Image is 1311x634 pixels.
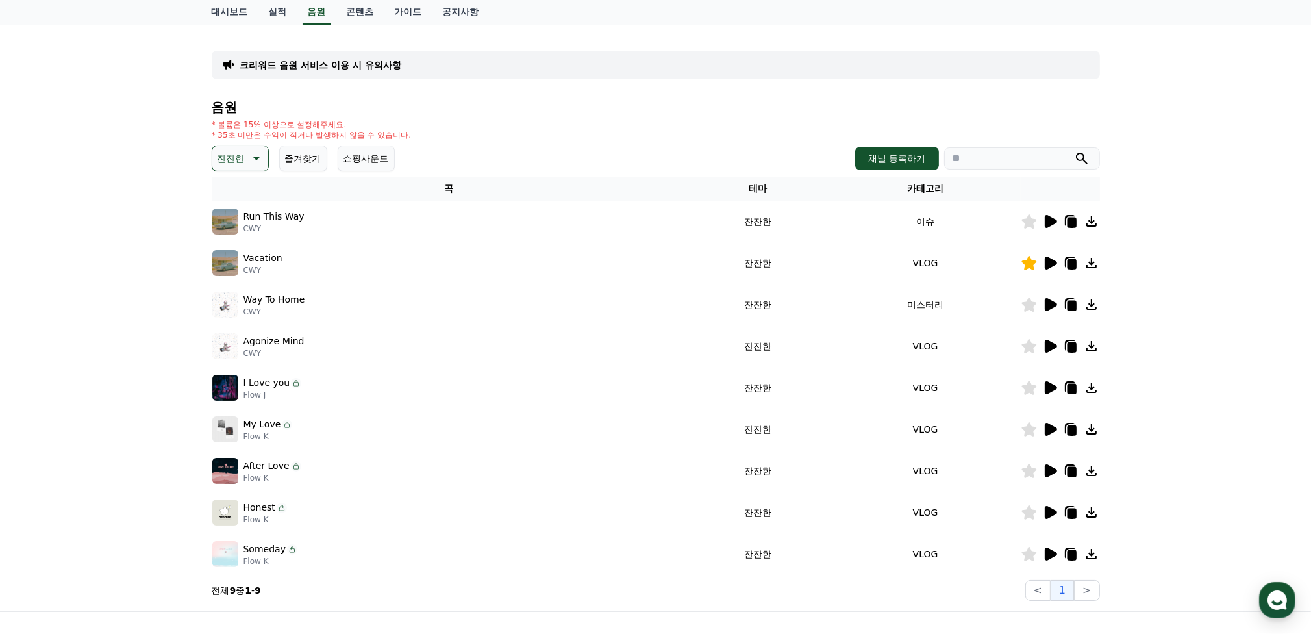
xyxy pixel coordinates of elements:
p: Vacation [243,251,282,265]
td: VLOG [830,492,1021,533]
td: 잔잔한 [686,284,830,325]
p: After Love [243,459,290,473]
p: Flow K [243,473,301,483]
p: CWY [243,348,305,359]
button: 쇼핑사운드 [338,146,395,171]
button: 즐겨찾기 [279,146,327,171]
strong: 1 [245,585,251,596]
th: 곡 [212,177,686,201]
img: music [212,375,238,401]
td: VLOG [830,367,1021,409]
td: 잔잔한 [686,533,830,575]
p: * 볼륨은 15% 이상으로 설정해주세요. [212,120,412,130]
img: music [212,333,238,359]
p: Flow K [243,514,287,525]
p: 전체 중 - [212,584,261,597]
img: music [212,292,238,318]
img: music [212,416,238,442]
p: My Love [243,418,281,431]
img: music [212,250,238,276]
h4: 음원 [212,100,1100,114]
td: 잔잔한 [686,242,830,284]
p: Run This Way [243,210,305,223]
td: VLOG [830,409,1021,450]
th: 카테고리 [830,177,1021,201]
th: 테마 [686,177,830,201]
a: 크리워드 음원 서비스 이용 시 유의사항 [240,58,401,71]
td: 잔잔한 [686,492,830,533]
button: 1 [1051,580,1074,601]
td: 잔잔한 [686,409,830,450]
a: 대화 [86,412,168,444]
span: 대화 [119,432,134,442]
p: * 35초 미만은 수익이 적거나 발생하지 않을 수 있습니다. [212,130,412,140]
a: 설정 [168,412,249,444]
p: CWY [243,307,305,317]
p: Honest [243,501,275,514]
td: VLOG [830,242,1021,284]
img: music [212,500,238,526]
p: CWY [243,223,305,234]
td: 이슈 [830,201,1021,242]
td: 잔잔한 [686,367,830,409]
strong: 9 [230,585,236,596]
img: music [212,458,238,484]
td: 잔잔한 [686,201,830,242]
p: Agonize Mind [243,335,305,348]
td: 잔잔한 [686,325,830,367]
p: Flow J [243,390,302,400]
a: 홈 [4,412,86,444]
button: > [1074,580,1099,601]
img: music [212,209,238,235]
img: music [212,541,238,567]
td: VLOG [830,533,1021,575]
button: < [1025,580,1051,601]
span: 홈 [41,431,49,442]
strong: 9 [255,585,261,596]
button: 채널 등록하기 [855,147,938,170]
p: I Love you [243,376,290,390]
button: 잔잔한 [212,146,269,171]
p: Flow K [243,556,297,566]
td: 잔잔한 [686,450,830,492]
p: Flow K [243,431,293,442]
p: Someday [243,542,286,556]
td: 미스터리 [830,284,1021,325]
td: VLOG [830,325,1021,367]
td: VLOG [830,450,1021,492]
span: 설정 [201,431,216,442]
p: 잔잔한 [218,149,245,168]
p: CWY [243,265,282,275]
p: Way To Home [243,293,305,307]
